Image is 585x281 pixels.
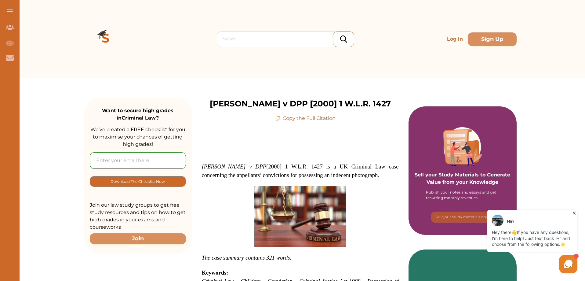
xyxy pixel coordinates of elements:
p: Download The Checklist Now [111,178,165,185]
img: Z [254,186,346,247]
strong: Want to secure high grades in Criminal Law ? [102,108,173,121]
button: [object Object] [90,176,186,187]
img: Purple card image [443,127,482,166]
img: search_icon [340,35,347,43]
button: Sign Up [468,32,517,46]
iframe: HelpCrunch [486,209,579,275]
button: Join [90,233,186,244]
span: We’ve created a FREE checklist for you to maximise your chances of getting high grades! [90,127,185,147]
p: [PERSON_NAME] v DPP [2000] 1 W.L.R. 1427 [210,98,391,110]
button: [object Object] [431,212,494,223]
p: Sell your study materials now [435,214,489,220]
p: Copy the Full Citation [275,115,336,122]
strong: Keywords: [202,269,228,276]
span: [2000] 1 W.L.R. 1427 is a UK Criminal Law case concerning the appellants’ convictions for possess... [202,163,399,178]
em: The case summary contains 321 words. [202,254,292,261]
p: Log in [445,33,465,45]
p: Sell your Study Materials to Generate Value from your Knowledge [415,154,511,186]
em: [PERSON_NAME] v DPP [202,163,267,170]
input: Enter your email here [90,152,186,169]
div: Publish your notes and essays and get recurring monthly revenues [426,190,499,201]
p: Join our law study groups to get free study resources and tips on how to get high grades in your ... [90,202,186,231]
img: Logo [84,17,128,61]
